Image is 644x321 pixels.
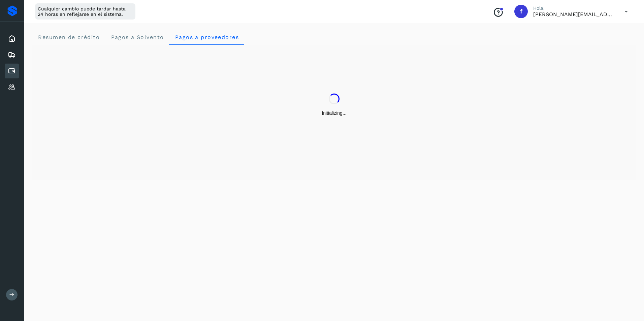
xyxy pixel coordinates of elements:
[5,47,19,62] div: Embarques
[110,34,164,40] span: Pagos a Solvento
[35,3,135,20] div: Cualquier cambio puede tardar hasta 24 horas en reflejarse en el sistema.
[5,31,19,46] div: Inicio
[533,11,614,17] p: favio.serrano@logisticabennu.com
[38,34,100,40] span: Resumen de crédito
[5,80,19,95] div: Proveedores
[5,64,19,78] div: Cuentas por pagar
[533,5,614,11] p: Hola,
[174,34,239,40] span: Pagos a proveedores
